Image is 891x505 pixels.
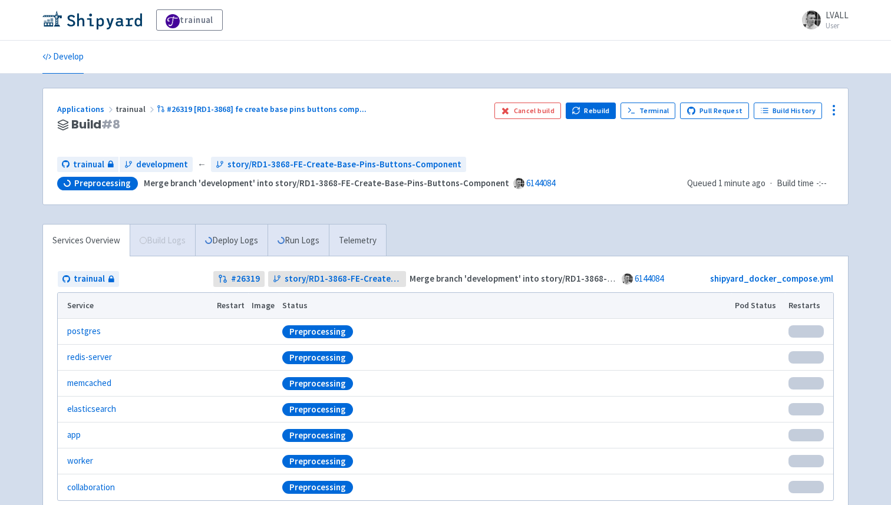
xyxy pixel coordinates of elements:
[167,104,367,114] span: #26319 [RD1-3868] fe create base pins buttons comp ...
[120,157,193,173] a: development
[710,273,833,284] a: shipyard_docker_compose.yml
[67,454,93,468] a: worker
[777,177,814,190] span: Build time
[282,481,353,494] div: Preprocessing
[67,377,111,390] a: memcached
[67,402,116,416] a: elasticsearch
[248,293,279,319] th: Image
[282,325,353,338] div: Preprocessing
[282,429,353,442] div: Preprocessing
[494,103,561,119] button: Cancel build
[731,293,785,319] th: Pod Status
[687,177,834,190] div: ·
[74,177,131,189] span: Preprocessing
[67,325,101,338] a: postgres
[115,104,157,114] span: trainual
[566,103,616,119] button: Rebuild
[285,272,402,286] span: story/RD1-3868-FE-Create-Base-Pins-Buttons-Component
[231,272,260,286] strong: # 26319
[57,104,115,114] a: Applications
[58,293,213,319] th: Service
[71,118,120,131] span: Build
[227,158,461,171] span: story/RD1-3868-FE-Create-Base-Pins-Buttons-Component
[826,22,849,29] small: User
[67,428,81,442] a: app
[42,41,84,74] a: Develop
[826,9,849,21] span: LVALL
[816,177,827,190] span: -:--
[211,157,466,173] a: story/RD1-3868-FE-Create-Base-Pins-Buttons-Component
[410,273,775,284] strong: Merge branch 'development' into story/RD1-3868-FE-Create-Base-Pins-Buttons-Component
[635,273,664,284] a: 6144084
[754,103,822,119] a: Build History
[213,271,265,287] a: #26319
[156,9,223,31] a: trainual
[621,103,675,119] a: Terminal
[144,177,509,189] strong: Merge branch 'development' into story/RD1-3868-FE-Create-Base-Pins-Buttons-Component
[526,177,555,189] a: 6144084
[282,351,353,364] div: Preprocessing
[795,11,849,29] a: LVALL User
[58,271,119,287] a: trainual
[67,481,115,494] a: collaboration
[785,293,833,319] th: Restarts
[687,177,765,189] span: Queued
[282,403,353,416] div: Preprocessing
[136,158,188,171] span: development
[42,11,142,29] img: Shipyard logo
[268,225,329,257] a: Run Logs
[718,177,765,189] time: 1 minute ago
[680,103,749,119] a: Pull Request
[213,293,248,319] th: Restart
[74,272,105,286] span: trainual
[157,104,368,114] a: #26319 [RD1-3868] fe create base pins buttons comp...
[282,377,353,390] div: Preprocessing
[329,225,386,257] a: Telemetry
[43,225,130,257] a: Services Overview
[282,455,353,468] div: Preprocessing
[197,158,206,171] span: ←
[268,271,407,287] a: story/RD1-3868-FE-Create-Base-Pins-Buttons-Component
[279,293,731,319] th: Status
[195,225,268,257] a: Deploy Logs
[73,158,104,171] span: trainual
[57,157,118,173] a: trainual
[101,116,120,133] span: # 8
[67,351,112,364] a: redis-server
